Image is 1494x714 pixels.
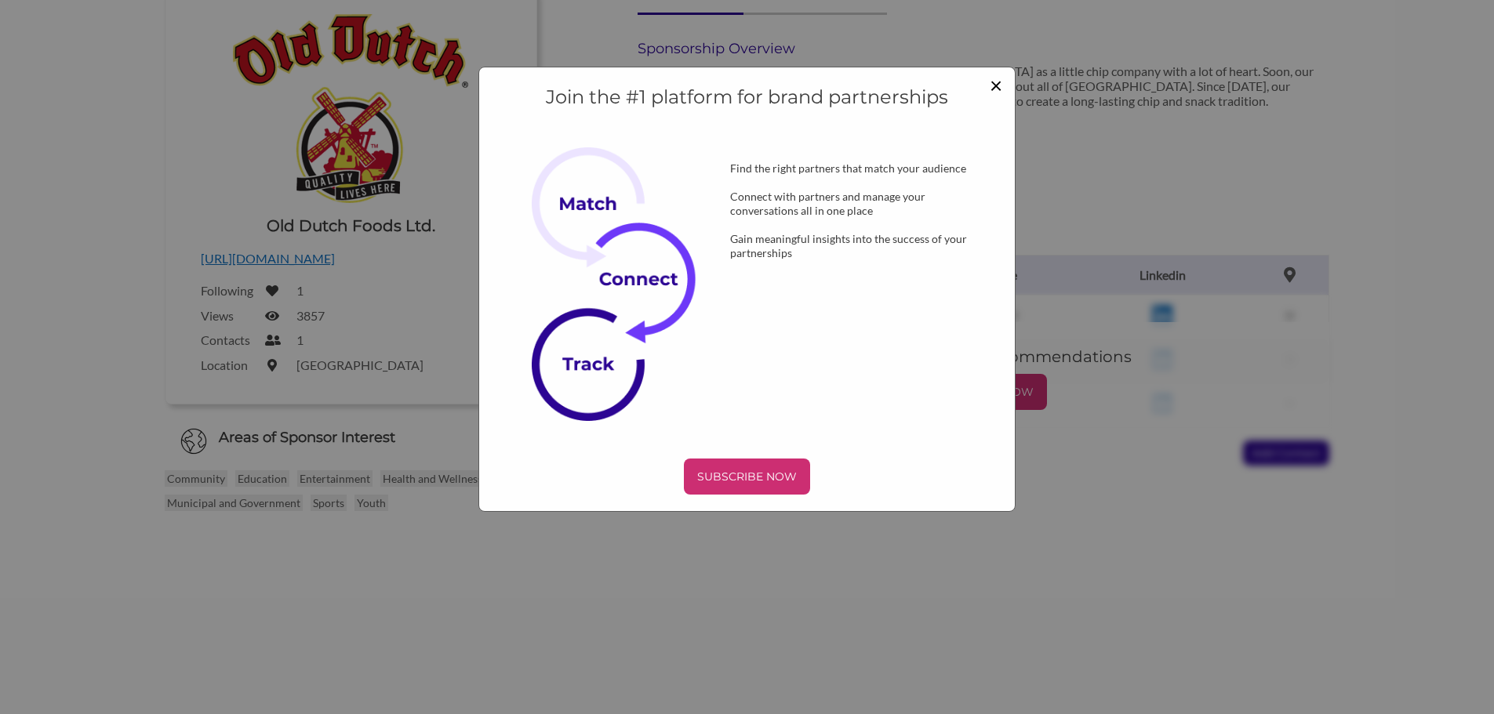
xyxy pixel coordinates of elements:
h4: Join the #1 platform for brand partnerships [495,84,998,111]
p: SUBSCRIBE NOW [690,465,804,488]
div: Gain meaningful insights into the success of your partnerships [705,232,999,260]
div: Connect with partners and manage your conversations all in one place [705,190,999,218]
span: × [990,71,1002,98]
div: Find the right partners that match your audience [705,161,999,176]
button: Close modal [990,74,1002,96]
img: Subscribe Now Image [532,147,718,421]
a: SUBSCRIBE NOW [495,458,998,495]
